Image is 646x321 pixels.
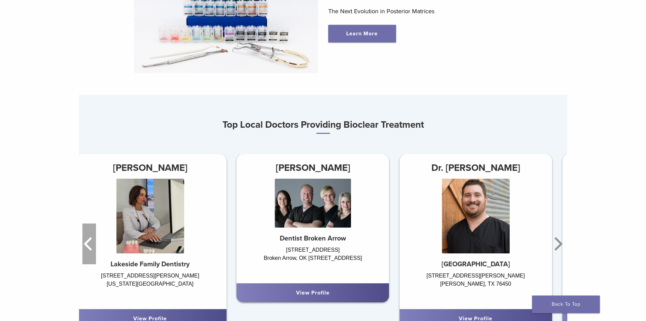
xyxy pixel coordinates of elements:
[550,224,564,264] button: Next
[532,296,600,313] a: Back To Top
[82,224,96,264] button: Previous
[237,160,389,176] h3: [PERSON_NAME]
[74,160,227,176] h3: [PERSON_NAME]
[442,260,510,268] strong: [GEOGRAPHIC_DATA]
[399,272,552,302] div: [STREET_ADDRESS][PERSON_NAME] [PERSON_NAME], TX 76450
[280,234,346,243] strong: Dentist Broken Arrow
[328,25,396,42] a: Learn More
[275,179,351,228] img: Dr. Todd Gentling
[111,260,190,268] strong: Lakeside Family Dentistry
[399,160,552,176] h3: Dr. [PERSON_NAME]
[442,179,510,253] img: Dr. Brian Hill
[296,289,330,296] a: View Profile
[116,179,184,253] img: Dr. Traci Leon
[74,272,227,302] div: [STREET_ADDRESS][PERSON_NAME] [US_STATE][GEOGRAPHIC_DATA]
[328,6,512,16] p: The Next Evolution in Posterior Matrices
[79,117,567,134] h3: Top Local Doctors Providing Bioclear Treatment
[237,246,389,277] div: [STREET_ADDRESS] Broken Arrow, OK [STREET_ADDRESS]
